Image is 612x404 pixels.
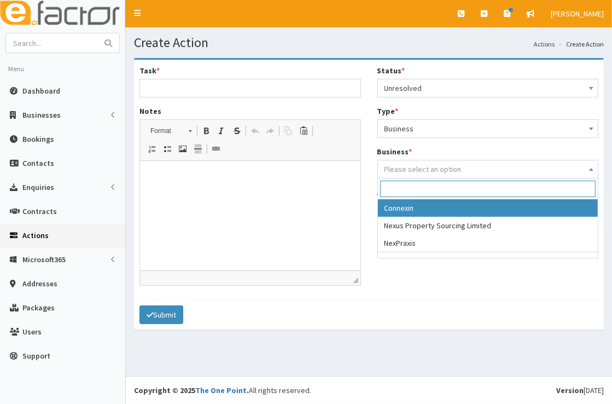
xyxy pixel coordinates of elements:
span: Addresses [22,279,57,288]
input: Search... [6,33,98,53]
span: Format [145,124,183,138]
span: Contracts [22,206,57,216]
span: Microsoft365 [22,255,66,264]
a: Bold (Ctrl+B) [199,124,214,138]
a: Insert/Remove Numbered List [144,142,160,156]
a: Link (Ctrl+L) [208,142,224,156]
label: Notes [139,106,161,117]
span: Unresolved [377,79,599,97]
span: Please select an option [384,164,462,174]
span: Users [22,327,42,337]
span: Support [22,351,50,361]
span: Contacts [22,158,54,168]
button: Submit [139,305,183,324]
a: Insert/Remove Bulleted List [160,142,175,156]
span: Business [377,119,599,138]
a: Redo (Ctrl+Y) [263,124,278,138]
a: Undo (Ctrl+Z) [247,124,263,138]
span: Businesses [22,110,61,120]
a: Actions [534,39,555,49]
strong: Copyright © 2025 . [134,385,249,395]
a: Italic (Ctrl+I) [214,124,229,138]
span: Drag to resize [353,278,358,283]
a: Copy (Ctrl+C) [281,124,296,138]
li: Create Action [556,39,604,49]
label: Status [377,65,405,76]
span: Enquiries [22,182,54,192]
span: Unresolved [384,80,592,96]
span: [PERSON_NAME] [551,9,604,19]
a: Paste (Ctrl+V) [296,124,311,138]
label: Type [377,106,399,117]
span: Packages [22,303,55,313]
span: NexPraxis [384,238,416,248]
h1: Create Action [134,36,604,50]
b: Version [556,385,584,395]
a: The One Point [195,385,247,395]
div: [DATE] [556,385,604,396]
span: Nexus Property Sourcing Limited [384,221,492,230]
span: Business [384,121,592,136]
label: Task [139,65,160,76]
a: Strike Through [229,124,244,138]
span: Connexin [384,203,414,213]
a: Insert Horizontal Line [190,142,206,156]
a: Image [175,142,190,156]
a: Format [144,123,197,138]
span: Bookings [22,134,54,144]
iframe: Rich Text Editor, notes [140,161,360,270]
footer: All rights reserved. [126,376,612,404]
span: Actions [22,230,49,240]
label: Business [377,146,412,157]
span: Dashboard [22,86,60,96]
